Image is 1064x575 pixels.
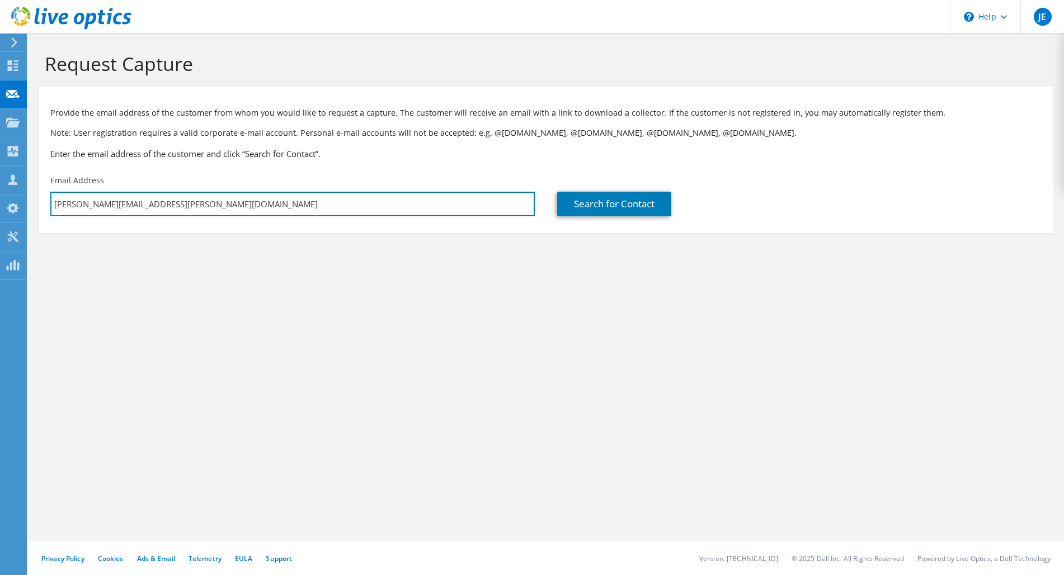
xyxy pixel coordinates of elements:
p: Note: User registration requires a valid corporate e-mail account. Personal e-mail accounts will ... [50,127,1042,139]
a: Support [266,554,292,563]
a: Privacy Policy [41,554,84,563]
label: Email Address [50,175,104,186]
a: EULA [235,554,252,563]
li: Version: [TECHNICAL_ID] [699,554,778,563]
h1: Request Capture [45,52,1042,75]
svg: \n [964,12,974,22]
a: Ads & Email [137,554,175,563]
a: Search for Contact [557,192,671,216]
a: Telemetry [189,554,222,563]
a: Cookies [98,554,124,563]
li: © 2025 Dell Inc. All Rights Reserved [792,554,904,563]
li: Powered by Live Optics, a Dell Technology [917,554,1051,563]
h3: Enter the email address of the customer and click “Search for Contact”. [50,148,1042,160]
p: Provide the email address of the customer from whom you would like to request a capture. The cust... [50,107,1042,119]
span: JE [1034,8,1052,26]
